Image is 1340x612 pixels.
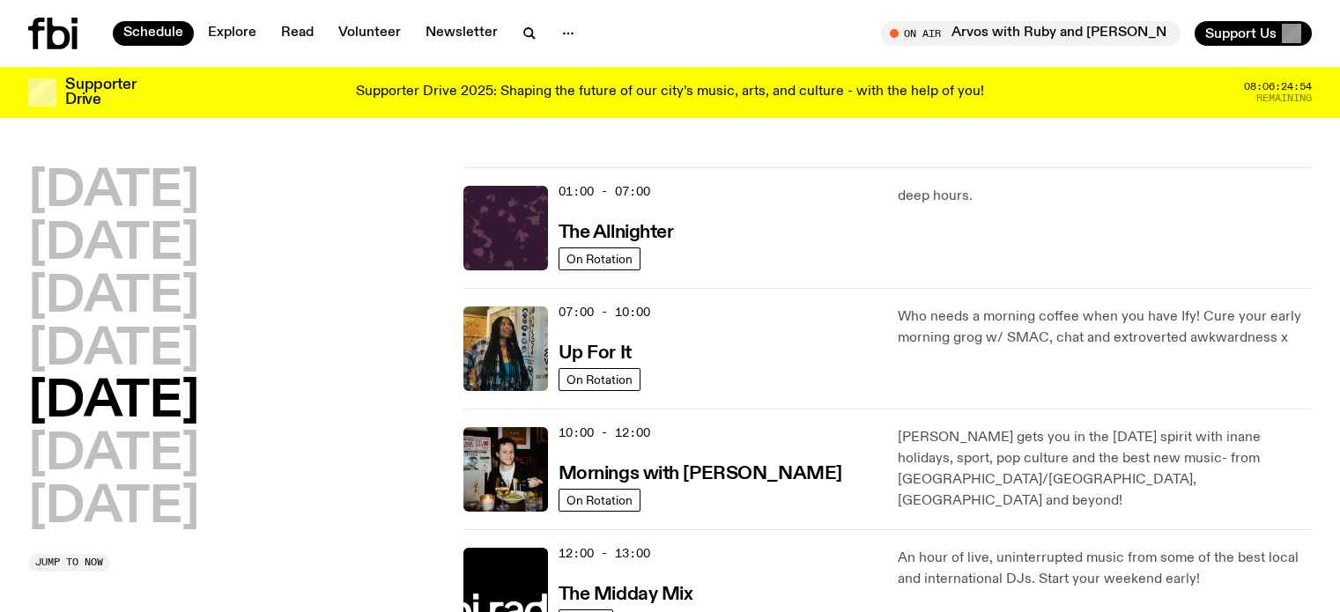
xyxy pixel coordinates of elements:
[35,557,103,567] span: Jump to now
[28,483,199,533] button: [DATE]
[1256,93,1312,103] span: Remaining
[898,306,1312,349] p: Who needs a morning coffee when you have Ify! Cure your early morning grog w/ SMAC, chat and extr...
[559,545,650,562] span: 12:00 - 13:00
[559,368,640,391] a: On Rotation
[559,465,842,483] h3: Mornings with [PERSON_NAME]
[28,554,110,571] button: Jump to now
[559,489,640,512] a: On Rotation
[559,424,650,441] span: 10:00 - 12:00
[898,427,1312,512] p: [PERSON_NAME] gets you in the [DATE] spirit with inane holidays, sport, pop culture and the best ...
[113,21,194,46] a: Schedule
[559,224,674,242] h3: The Allnighter
[197,21,267,46] a: Explore
[270,21,324,46] a: Read
[463,427,548,512] img: Sam blankly stares at the camera, brightly lit by a camera flash wearing a hat collared shirt and...
[28,431,199,480] button: [DATE]
[28,326,199,375] button: [DATE]
[559,586,693,604] h3: The Midday Mix
[28,273,199,322] button: [DATE]
[881,21,1181,46] button: On AirArvos with Ruby and [PERSON_NAME]
[28,167,199,217] button: [DATE]
[559,341,632,363] a: Up For It
[28,378,199,427] button: [DATE]
[28,220,199,269] button: [DATE]
[559,304,650,321] span: 07:00 - 10:00
[1205,26,1277,41] span: Support Us
[356,85,984,100] p: Supporter Drive 2025: Shaping the future of our city’s music, arts, and culture - with the help o...
[1195,21,1312,46] button: Support Us
[65,77,136,107] h3: Supporter Drive
[898,186,1312,207] p: deep hours.
[898,548,1312,590] p: An hour of live, uninterrupted music from some of the best local and international DJs. Start you...
[559,183,650,200] span: 01:00 - 07:00
[559,220,674,242] a: The Allnighter
[415,21,508,46] a: Newsletter
[559,344,632,363] h3: Up For It
[559,461,842,483] a: Mornings with [PERSON_NAME]
[463,306,548,391] img: Ify - a Brown Skin girl with black braided twists, looking up to the side with her tongue stickin...
[566,252,633,265] span: On Rotation
[559,582,693,604] a: The Midday Mix
[1244,82,1312,92] span: 08:06:24:54
[328,21,411,46] a: Volunteer
[566,372,633,386] span: On Rotation
[566,493,633,506] span: On Rotation
[559,247,640,270] a: On Rotation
